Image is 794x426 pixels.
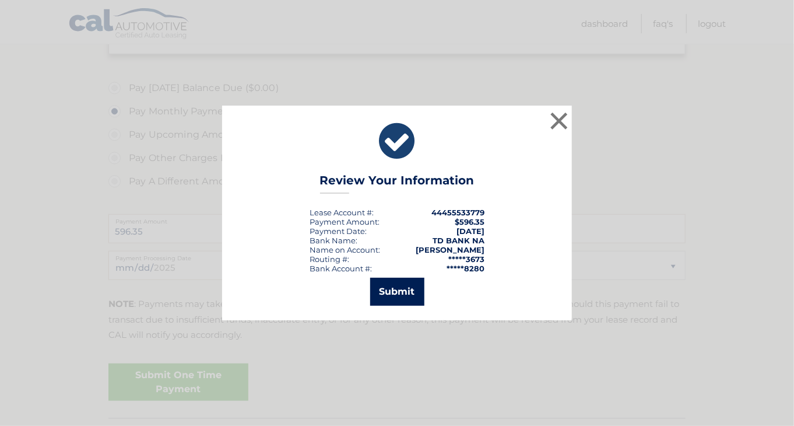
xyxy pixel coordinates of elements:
[547,109,571,132] button: ×
[310,236,357,245] div: Bank Name:
[310,217,380,226] div: Payment Amount:
[310,245,380,254] div: Name on Account:
[310,208,374,217] div: Lease Account #:
[455,217,484,226] span: $596.35
[416,245,484,254] strong: [PERSON_NAME]
[433,236,484,245] strong: TD BANK NA
[431,208,484,217] strong: 44455533779
[310,254,349,264] div: Routing #:
[320,173,475,194] h3: Review Your Information
[310,226,365,236] span: Payment Date
[370,278,424,306] button: Submit
[310,264,372,273] div: Bank Account #:
[310,226,367,236] div: :
[456,226,484,236] span: [DATE]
